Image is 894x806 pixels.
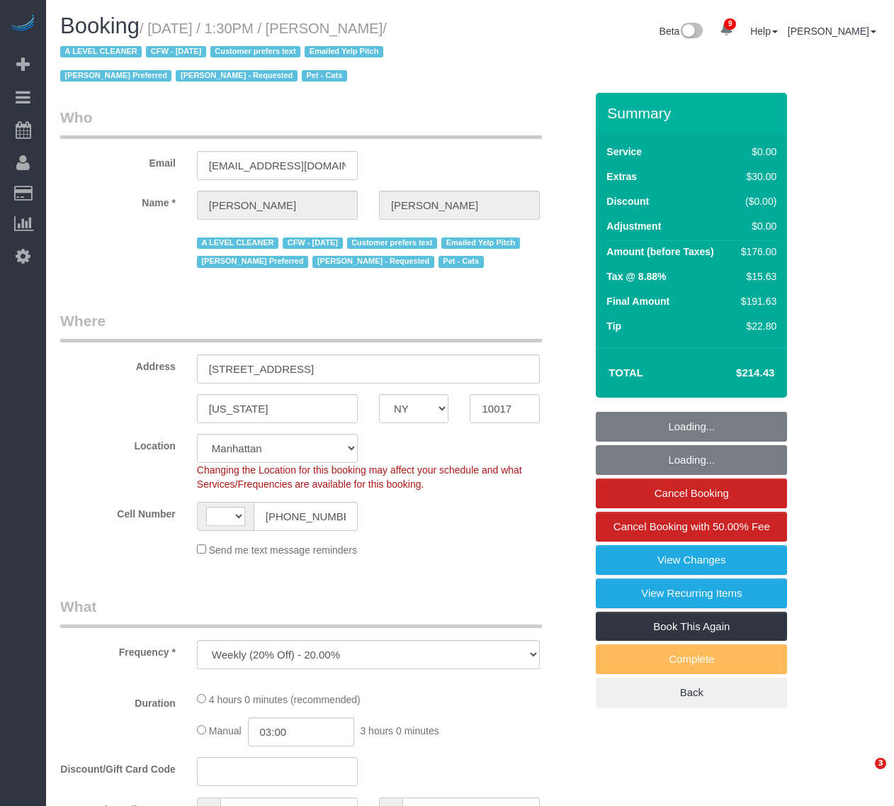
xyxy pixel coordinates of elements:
[596,612,787,642] a: Book This Again
[438,256,484,267] span: Pet - Cats
[60,21,387,84] span: /
[596,578,787,608] a: View Recurring Items
[694,367,774,379] h4: $214.43
[197,394,358,423] input: City
[50,354,186,374] label: Address
[607,105,780,121] h3: Summary
[176,70,297,82] span: [PERSON_NAME] - Requested
[9,14,37,34] img: Automaid Logo
[60,46,142,57] span: A LEVEL CLEANER
[60,21,387,84] small: / [DATE] / 1:30PM / [PERSON_NAME]
[679,23,703,41] img: New interface
[60,310,542,342] legend: Where
[606,245,713,259] label: Amount (before Taxes)
[283,237,342,249] span: CFW - [DATE]
[210,46,301,57] span: Customer prefers text
[302,70,347,82] span: Pet - Cats
[713,14,740,45] a: 9
[596,478,787,508] a: Cancel Booking
[735,145,776,159] div: $0.00
[197,237,278,249] span: A LEVEL CLEANER
[606,219,661,233] label: Adjustment
[50,757,186,776] label: Discount/Gift Card Code
[60,596,542,628] legend: What
[735,319,776,333] div: $22.80
[347,237,438,249] span: Customer prefers text
[50,151,186,170] label: Email
[735,194,776,208] div: ($0.00)
[846,758,880,792] iframe: Intercom live chat
[606,319,621,333] label: Tip
[606,169,637,184] label: Extras
[606,145,642,159] label: Service
[209,694,361,705] span: 4 hours 0 minutes (recommended)
[60,13,140,38] span: Booking
[50,691,186,710] label: Duration
[470,394,540,423] input: Zip Code
[305,46,383,57] span: Emailed Yelp Pitch
[254,502,358,531] input: Cell Number
[609,366,643,379] strong: Total
[360,725,438,737] span: 3 hours 0 minutes
[750,26,778,37] a: Help
[606,194,649,208] label: Discount
[50,640,186,659] label: Frequency *
[197,191,358,220] input: First Name
[197,256,308,267] span: [PERSON_NAME] Preferred
[441,237,520,249] span: Emailed Yelp Pitch
[60,107,542,139] legend: Who
[735,269,776,284] div: $15.63
[606,294,669,308] label: Final Amount
[735,219,776,233] div: $0.00
[788,26,876,37] a: [PERSON_NAME]
[613,520,770,532] span: Cancel Booking with 50.00% Fee
[735,294,776,308] div: $191.63
[50,502,186,521] label: Cell Number
[875,758,886,769] span: 3
[724,18,736,30] span: 9
[60,70,171,82] span: [PERSON_NAME] Preferred
[197,464,522,490] span: Changing the Location for this booking may affect your schedule and what Services/Frequencies are...
[596,512,787,542] a: Cancel Booking with 50.00% Fee
[209,725,242,737] span: Manual
[197,151,358,180] input: Email
[379,191,540,220] input: Last Name
[209,544,357,556] span: Send me text message reminders
[660,26,703,37] a: Beta
[50,434,186,453] label: Location
[735,169,776,184] div: $30.00
[596,545,787,575] a: View Changes
[146,46,205,57] span: CFW - [DATE]
[606,269,666,284] label: Tax @ 8.88%
[596,678,787,707] a: Back
[312,256,434,267] span: [PERSON_NAME] - Requested
[735,245,776,259] div: $176.00
[50,191,186,210] label: Name *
